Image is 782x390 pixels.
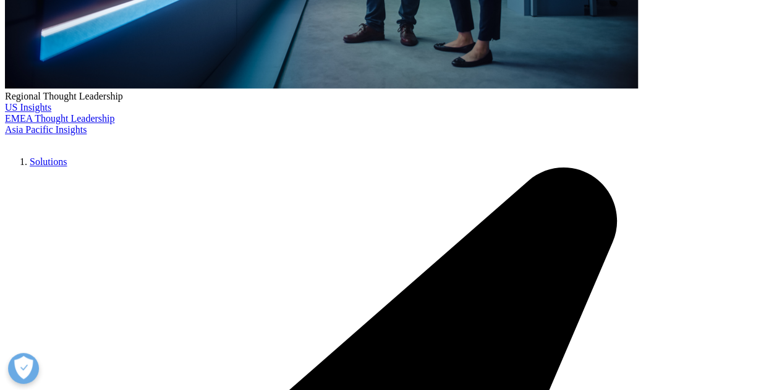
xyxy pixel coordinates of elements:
div: Regional Thought Leadership [5,91,777,102]
a: Solutions [30,156,67,167]
button: Open Preferences [8,353,39,384]
a: Asia Pacific Insights [5,124,87,135]
a: US Insights [5,102,51,112]
a: EMEA Thought Leadership [5,113,114,124]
